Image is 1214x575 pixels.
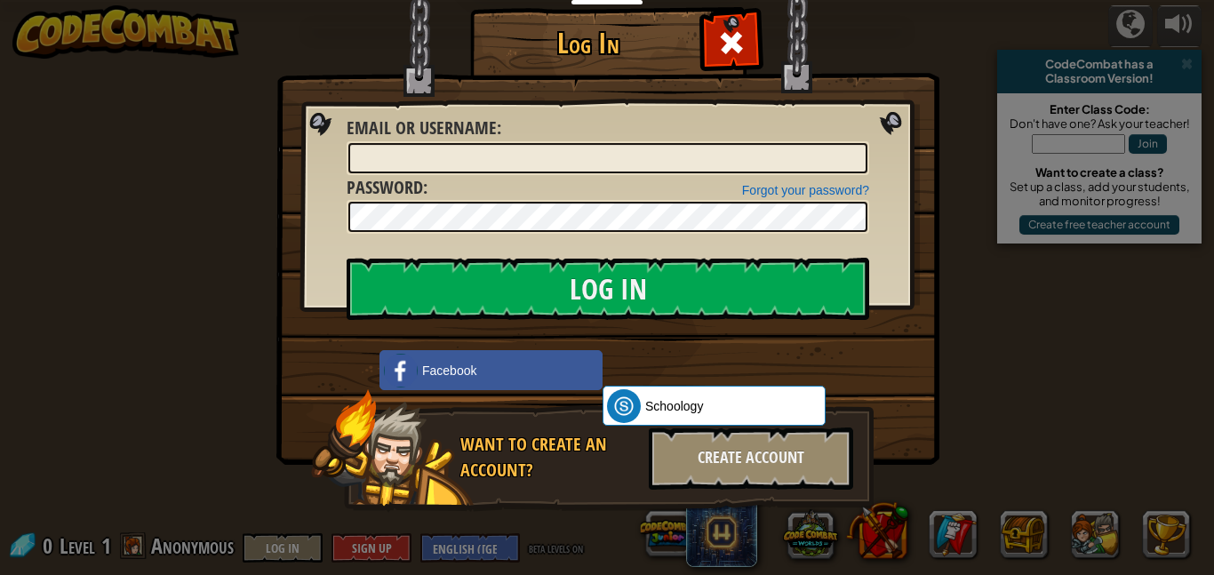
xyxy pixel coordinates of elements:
[347,116,501,141] label: :
[742,183,869,197] a: Forgot your password?
[347,175,427,201] label: :
[607,389,641,423] img: schoology.png
[594,348,790,387] iframe: Sign in with Google Button
[384,354,418,387] img: facebook_small.png
[422,362,476,379] span: Facebook
[460,432,638,483] div: Want to create an account?
[347,258,869,320] input: Log In
[475,28,701,59] h1: Log In
[645,397,703,415] span: Schoology
[347,175,423,199] span: Password
[649,427,853,490] div: Create Account
[347,116,497,140] span: Email or Username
